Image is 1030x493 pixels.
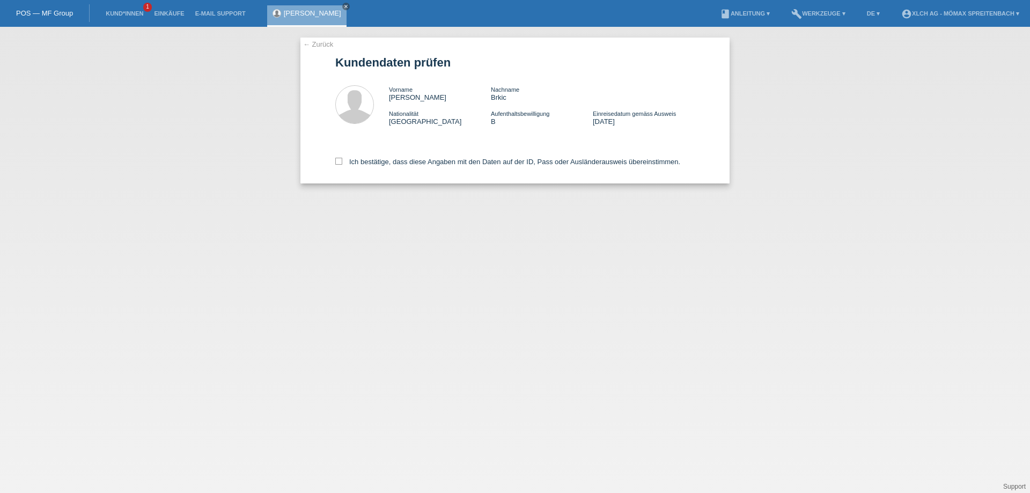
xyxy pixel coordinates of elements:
span: Aufenthaltsbewilligung [491,111,549,117]
div: [PERSON_NAME] [389,85,491,101]
a: E-Mail Support [190,10,251,17]
i: account_circle [901,9,912,19]
span: Einreisedatum gemäss Ausweis [593,111,676,117]
i: book [720,9,731,19]
a: Einkäufe [149,10,189,17]
a: close [342,3,350,10]
a: buildWerkzeuge ▾ [786,10,851,17]
span: Nationalität [389,111,418,117]
a: bookAnleitung ▾ [715,10,775,17]
label: Ich bestätige, dass diese Angaben mit den Daten auf der ID, Pass oder Ausländerausweis übereinsti... [335,158,680,166]
a: DE ▾ [862,10,885,17]
div: [GEOGRAPHIC_DATA] [389,109,491,126]
div: [DATE] [593,109,695,126]
i: build [791,9,802,19]
span: 1 [143,3,152,12]
a: Support [1003,483,1026,490]
span: Nachname [491,86,519,93]
a: ← Zurück [303,40,333,48]
i: close [343,4,349,9]
a: Kund*innen [100,10,149,17]
div: Brkic [491,85,593,101]
a: [PERSON_NAME] [284,9,341,17]
a: POS — MF Group [16,9,73,17]
div: B [491,109,593,126]
h1: Kundendaten prüfen [335,56,695,69]
span: Vorname [389,86,413,93]
a: account_circleXLCH AG - Mömax Spreitenbach ▾ [896,10,1025,17]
